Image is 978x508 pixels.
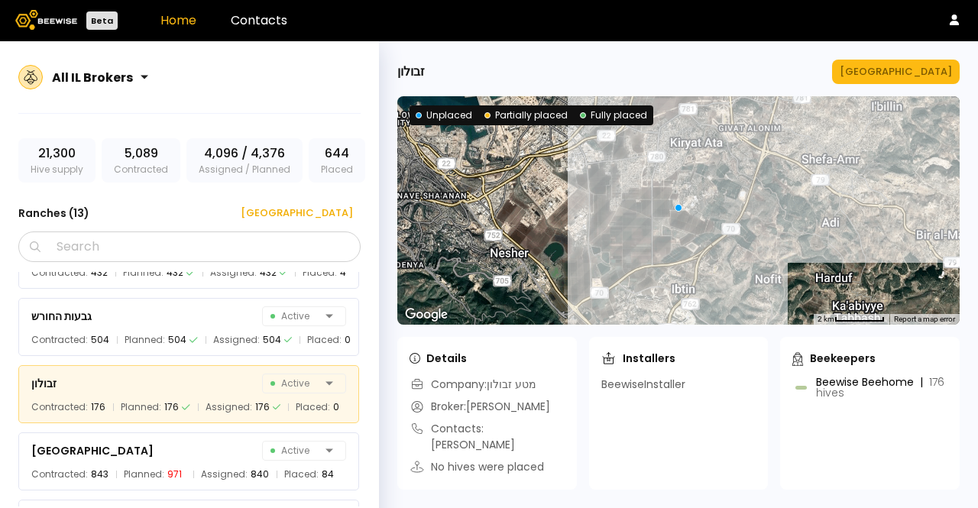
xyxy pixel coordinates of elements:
[86,11,118,30] div: Beta
[260,265,277,280] div: 432
[201,467,248,482] span: Assigned:
[52,68,136,87] div: All IL Brokers
[307,332,342,348] span: Placed:
[210,265,257,280] span: Assigned:
[894,315,955,323] a: Report a map error
[125,144,158,163] span: 5,089
[18,202,89,224] h3: Ranches ( 13 )
[410,351,467,366] div: Details
[18,138,96,183] div: Hive supply
[204,144,285,163] span: 4,096 / 4,376
[168,332,186,348] div: 504
[303,265,337,280] span: Placed:
[160,11,196,29] a: Home
[325,144,349,163] span: 644
[410,377,536,393] div: Company: מטע זבולון
[124,467,164,482] span: Planned:
[102,138,180,183] div: Contracted
[601,377,685,393] div: BeewiseInstaller
[410,399,550,415] div: Broker: [PERSON_NAME]
[121,400,161,415] span: Planned:
[345,332,351,348] div: 0
[186,138,303,183] div: Assigned / Planned
[270,374,319,393] span: Active
[410,459,544,475] div: No hives were placed
[840,64,952,79] div: [GEOGRAPHIC_DATA]
[231,11,287,29] a: Contacts
[91,467,108,482] div: 843
[91,332,109,348] div: 504
[484,108,568,122] div: Partially placed
[91,265,108,280] div: 432
[31,400,88,415] span: Contracted:
[920,374,923,390] div: |
[123,265,164,280] span: Planned:
[125,332,165,348] span: Planned:
[91,400,105,415] div: 176
[580,108,647,122] div: Fully placed
[251,467,269,482] div: 840
[340,265,346,280] div: 4
[270,442,319,460] span: Active
[397,63,425,81] div: זבולון
[230,205,353,221] div: [GEOGRAPHIC_DATA]
[31,442,154,460] div: [GEOGRAPHIC_DATA]
[213,332,260,348] span: Assigned:
[792,351,876,366] div: Beekeepers
[31,265,88,280] span: Contracted:
[31,332,88,348] span: Contracted:
[164,400,179,415] div: 176
[255,400,270,415] div: 176
[31,374,57,393] div: זבולון
[31,467,88,482] span: Contracted:
[38,144,76,163] span: 21,300
[333,400,339,415] div: 0
[167,265,183,280] div: 432
[270,307,319,325] span: Active
[816,374,944,400] span: 176 hives
[31,307,92,325] div: גבעות החורש
[832,60,960,84] button: [GEOGRAPHIC_DATA]
[222,201,361,225] button: [GEOGRAPHIC_DATA]
[15,10,77,30] img: Beewise logo
[263,332,281,348] div: 504
[309,138,365,183] div: Placed
[167,467,182,482] div: 971
[401,305,452,325] img: Google
[410,421,565,453] div: Contacts: [PERSON_NAME]
[416,108,472,122] div: Unplaced
[296,400,330,415] span: Placed:
[284,467,319,482] span: Placed:
[206,400,252,415] span: Assigned:
[813,314,889,325] button: Map Scale: 2 km per 62 pixels
[816,377,944,398] div: Beewise Beehome
[401,305,452,325] a: Open this area in Google Maps (opens a new window)
[601,351,675,366] div: Installers
[818,315,834,323] span: 2 km
[322,467,334,482] div: 84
